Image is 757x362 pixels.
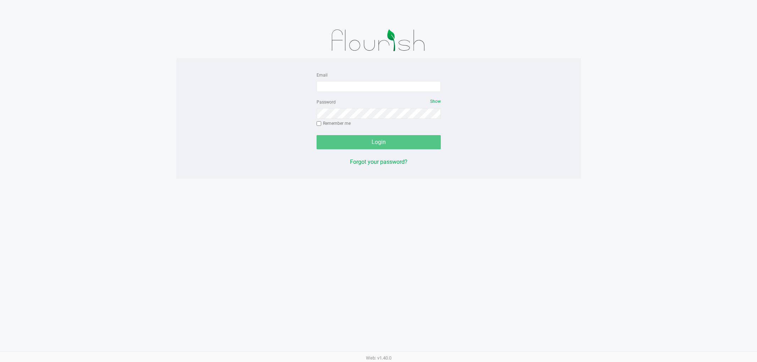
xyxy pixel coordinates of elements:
label: Remember me [317,120,351,127]
span: Show [430,99,441,104]
label: Password [317,99,336,105]
label: Email [317,72,328,78]
input: Remember me [317,121,322,126]
span: Web: v1.40.0 [366,355,391,361]
button: Forgot your password? [350,158,407,166]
